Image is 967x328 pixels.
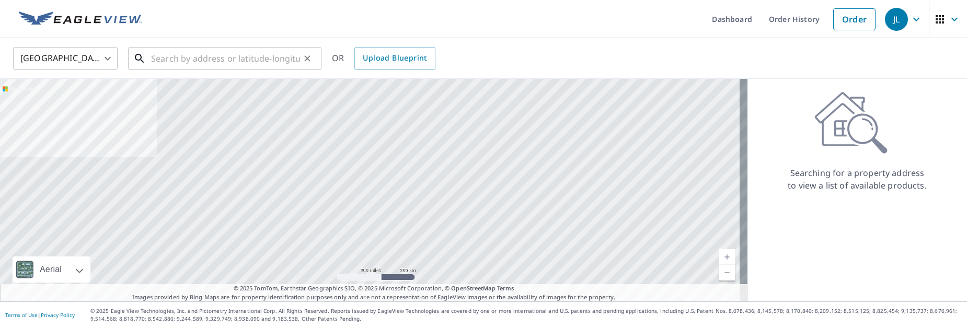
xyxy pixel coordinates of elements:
p: Searching for a property address to view a list of available products. [787,167,927,192]
img: EV Logo [19,11,142,27]
div: Aerial [37,256,65,283]
span: © 2025 TomTom, Earthstar Geographics SIO, © 2025 Microsoft Corporation, © [234,284,514,293]
button: Clear [300,51,315,66]
div: JL [885,8,908,31]
div: OR [332,47,435,70]
p: | [5,312,75,318]
span: Upload Blueprint [363,52,427,65]
input: Search by address or latitude-longitude [151,44,300,73]
p: © 2025 Eagle View Technologies, Inc. and Pictometry International Corp. All Rights Reserved. Repo... [90,307,962,323]
a: OpenStreetMap [451,284,495,292]
div: Aerial [13,256,90,283]
div: [GEOGRAPHIC_DATA] [13,44,118,73]
a: Upload Blueprint [354,47,435,70]
a: Terms of Use [5,311,38,319]
a: Order [833,8,876,30]
a: Terms [497,284,514,292]
a: Privacy Policy [41,311,75,319]
a: Current Level 5, Zoom Out [719,265,735,280]
a: Current Level 5, Zoom In [719,249,735,265]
